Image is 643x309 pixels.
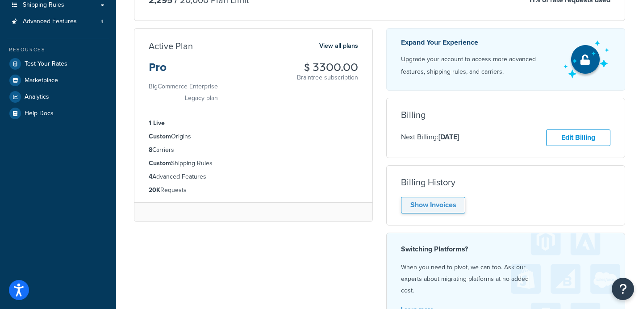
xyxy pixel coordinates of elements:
strong: [DATE] [438,132,459,142]
a: Analytics [7,89,109,105]
span: Shipping Rules [23,1,64,9]
span: 4 [100,18,104,25]
p: Upgrade your account to access more advanced features, shipping rules, and carriers. [401,53,555,78]
a: Test Your Rates [7,56,109,72]
span: Advanced Features [23,18,77,25]
h3: Billing History [401,177,455,187]
strong: 20K [149,185,160,195]
li: Shipping Rules [149,159,358,168]
li: Advanced Features [7,13,109,30]
a: View all plans [319,40,358,52]
h3: Billing [401,110,426,120]
span: Marketplace [25,77,58,84]
small: Legacy plan [185,93,218,103]
strong: 8 [149,145,152,154]
span: Analytics [25,93,49,101]
h3: Pro [149,62,218,80]
a: Edit Billing [546,129,610,146]
a: Marketplace [7,72,109,88]
div: Resources [7,46,109,54]
li: Origins [149,132,358,142]
p: When you need to pivot, we can too. Ask our experts about migrating platforms at no added cost. [401,262,610,296]
a: Expand Your Experience Upgrade your account to access more advanced features, shipping rules, and... [386,28,625,91]
button: Open Resource Center [612,278,634,300]
a: Advanced Features 4 [7,13,109,30]
p: Braintree subscription [297,73,358,82]
li: Advanced Features [149,172,358,182]
li: Requests [149,185,358,195]
strong: 1 Live [149,118,165,128]
strong: 4 [149,172,152,181]
p: Next Billing: [401,131,459,143]
a: Help Docs [7,105,109,121]
h3: $ 3300.00 [297,62,358,73]
strong: Custom [149,132,171,141]
small: BigCommerce Enterprise [149,82,218,91]
h4: Switching Platforms? [401,244,610,255]
span: Test Your Rates [25,60,67,68]
a: Show Invoices [401,197,465,213]
h3: Active Plan [149,41,193,51]
span: Help Docs [25,110,54,117]
p: Expand Your Experience [401,36,555,49]
strong: Custom [149,159,171,168]
li: Carriers [149,145,358,155]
